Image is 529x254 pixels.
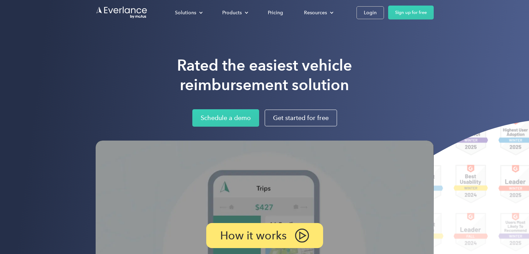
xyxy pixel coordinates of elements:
[388,6,434,19] a: Sign up for free
[261,7,290,19] a: Pricing
[192,109,259,127] a: Schedule a demo
[356,6,384,19] a: Login
[265,110,337,126] a: Get started for free
[220,231,287,240] p: How it works
[268,8,283,17] div: Pricing
[222,8,242,17] div: Products
[177,56,352,95] h1: Rated the easiest vehicle reimbursement solution
[364,8,377,17] div: Login
[96,6,148,19] a: Go to homepage
[175,8,196,17] div: Solutions
[304,8,327,17] div: Resources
